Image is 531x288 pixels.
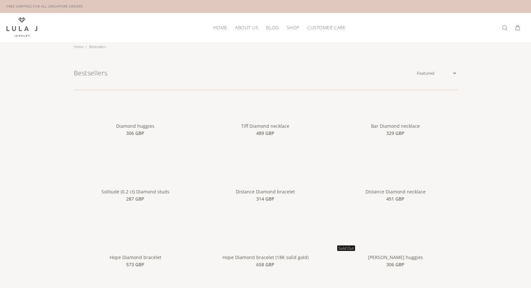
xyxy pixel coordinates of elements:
a: Distance Diamond necklace [334,177,457,183]
span: 306 GBP [126,130,144,137]
span: SHOP [287,25,299,30]
a: Tiff Diamond necklace [204,111,327,117]
a: Hope Diamond bracelet [110,254,161,260]
a: Hope Diamond bracelet (18K solid gold) [222,254,309,260]
span: HOME [213,25,227,30]
h1: Bestsellers [74,68,416,78]
a: Distance Diamond bracelet [204,177,327,183]
a: Distance Diamond bracelet [236,189,295,195]
a: BLOG [262,22,283,33]
a: SHOP [283,22,303,33]
span: 306 GBP [386,261,405,268]
a: Hope Diamond bracelet [74,242,197,248]
a: Diamond huggies [116,123,154,129]
span: ABOUT US [235,25,258,30]
span: CUSTOMER CARE [307,25,345,30]
div: FREE SHIPPING FOR ALL SINGAPORE ORDERS [7,3,83,10]
a: Bar Diamond necklace [371,123,420,129]
a: Kate Diamond huggies Sold Out [334,242,457,248]
a: Bar Diamond necklace [334,111,457,117]
a: CUSTOMER CARE [303,22,345,33]
a: Solitude (0.2 ct) Diamond studs [101,189,169,195]
span: 329 GBP [386,130,405,137]
a: HOME [209,22,231,33]
a: Diamond huggies [74,111,197,117]
span: 658 GBP [256,261,274,268]
a: [PERSON_NAME] huggies [368,254,423,260]
a: Home [74,44,84,49]
span: 287 GBP [126,195,144,203]
span: 314 GBP [256,195,274,203]
a: Distance Diamond necklace [365,189,426,195]
a: Tiff Diamond necklace [241,123,289,129]
span: 573 GBP [126,261,144,268]
a: Solitude (0.2 ct) Diamond studs [74,177,197,183]
span: BLOG [266,25,279,30]
a: Hope Diamond bracelet (18K solid gold) [204,242,327,248]
a: ABOUT US [231,22,262,33]
span: 451 GBP [386,195,405,203]
span: Sold Out [337,245,355,251]
li: Bestsellers [86,42,108,51]
span: 489 GBP [256,130,274,137]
